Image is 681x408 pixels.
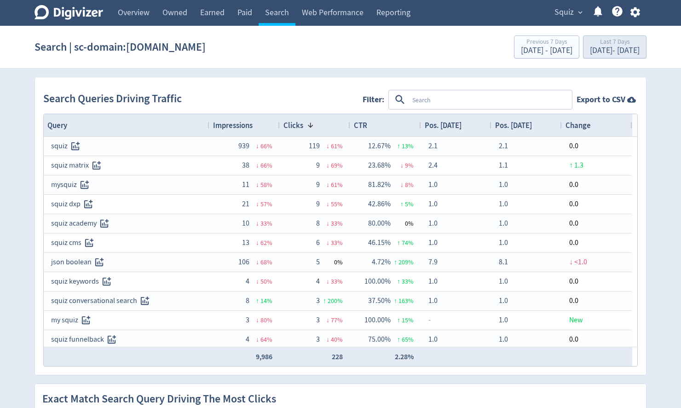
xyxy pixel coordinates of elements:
[590,39,640,47] div: Last 7 Days
[331,239,343,247] span: 33 %
[428,335,438,344] span: 1.0
[326,316,329,324] span: ↓
[368,180,391,189] span: 81.82%
[368,161,391,170] span: 23.68%
[260,277,272,286] span: 50 %
[256,335,259,344] span: ↓
[574,161,583,170] span: 1.3
[551,5,585,20] button: Squiz
[242,199,249,209] span: 21
[246,335,249,344] span: 4
[569,335,578,344] span: 0.0
[428,141,438,151] span: 2.1
[397,316,400,324] span: ↑
[425,120,462,130] span: Pos. [DATE]
[499,161,508,170] span: 1.1
[256,316,259,324] span: ↓
[569,141,578,151] span: 0.0
[256,142,259,150] span: ↓
[47,120,67,130] span: Query
[326,239,329,247] span: ↓
[499,238,508,247] span: 1.0
[42,391,276,407] h2: Exact Match Search Query Driving The Most Clicks
[569,257,573,267] span: ↓
[260,142,272,150] span: 66 %
[364,277,391,286] span: 100.00%
[51,331,202,349] div: squiz funnelback
[68,139,83,154] button: Track this search query
[428,238,438,247] span: 1.0
[256,297,259,305] span: ↑
[256,258,259,266] span: ↓
[316,296,320,305] span: 3
[402,239,414,247] span: 74 %
[238,257,249,267] span: 106
[256,200,259,208] span: ↓
[316,277,320,286] span: 4
[35,32,206,62] h1: Search | sc-domain:[DOMAIN_NAME]
[566,120,591,130] span: Change
[405,161,414,169] span: 9 %
[99,274,114,289] button: Track this search query
[521,47,572,55] div: [DATE] - [DATE]
[137,293,152,309] button: Track this search query
[428,296,438,305] span: 1.0
[402,142,414,150] span: 13 %
[256,352,272,361] span: 9,986
[569,277,578,286] span: 0.0
[405,200,414,208] span: 5 %
[402,316,414,324] span: 15 %
[576,8,584,17] span: expand_more
[372,257,391,267] span: 4.72%
[499,180,508,189] span: 1.0
[428,180,438,189] span: 1.0
[499,199,508,209] span: 1.0
[428,199,438,209] span: 1.0
[51,157,202,175] div: squiz matrix
[283,120,303,130] span: Clicks
[260,161,272,169] span: 66 %
[405,181,414,189] span: 8 %
[242,219,249,228] span: 10
[316,199,320,209] span: 9
[77,177,92,192] button: Track this search query
[260,316,272,324] span: 80 %
[428,161,438,170] span: 2.4
[246,296,249,305] span: 8
[554,5,574,20] span: Squiz
[316,180,320,189] span: 9
[569,180,578,189] span: 0.0
[402,335,414,344] span: 65 %
[331,161,343,169] span: 69 %
[326,181,329,189] span: ↓
[569,199,578,209] span: 0.0
[323,297,326,305] span: ↑
[368,335,391,344] span: 75.00%
[51,253,202,271] div: json boolean
[495,120,532,130] span: Pos. [DATE]
[81,235,97,251] button: Track this search query
[326,335,329,344] span: ↓
[331,142,343,150] span: 61 %
[256,219,259,227] span: ↓
[569,296,578,305] span: 0.0
[499,296,508,305] span: 1.0
[499,335,508,344] span: 1.0
[354,120,367,130] span: CTR
[104,332,119,347] button: Track this search query
[368,238,391,247] span: 46.15%
[334,258,343,266] span: 0 %
[256,239,259,247] span: ↓
[51,234,202,252] div: squiz cms
[51,176,202,194] div: mysquiz
[331,181,343,189] span: 61 %
[397,277,400,286] span: ↑
[246,315,249,325] span: 3
[316,238,320,247] span: 6
[242,238,249,247] span: 13
[499,257,508,267] span: 8.1
[428,315,431,325] span: -
[569,315,583,325] span: New
[394,297,397,305] span: ↑
[331,219,343,227] span: 33 %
